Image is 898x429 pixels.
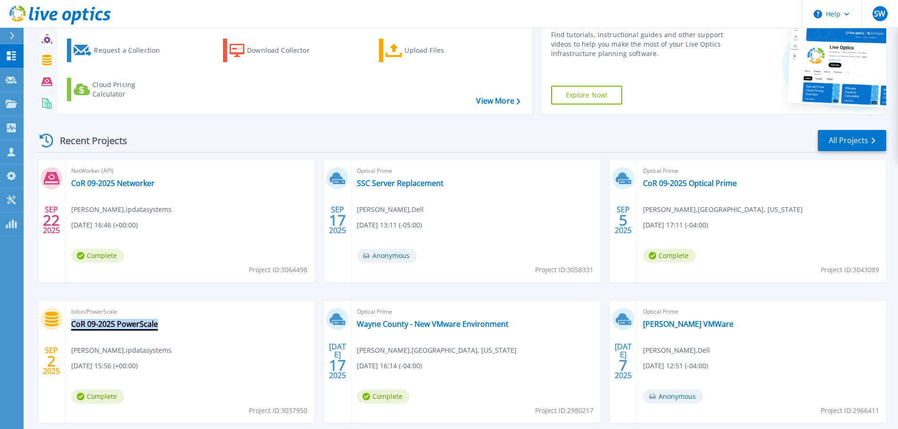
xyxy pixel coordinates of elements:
span: [DATE] 16:46 (+00:00) [71,220,138,230]
span: [PERSON_NAME] , [GEOGRAPHIC_DATA], [US_STATE] [357,345,517,356]
a: Request a Collection [67,39,172,62]
span: Anonymous [357,249,417,263]
span: [PERSON_NAME] , [GEOGRAPHIC_DATA], [US_STATE] [643,204,803,215]
span: 17 [329,361,346,369]
span: [DATE] 15:56 (+00:00) [71,361,138,371]
a: SSC Server Replacement [357,178,444,188]
span: Project ID: 3058331 [535,265,593,275]
a: All Projects [818,130,886,151]
div: Find tutorials, instructional guides and other support videos to help you make the most of your L... [551,30,727,58]
a: Cloud Pricing Calculator [67,78,172,101]
div: Download Collector [247,41,322,60]
a: Wayne County - New VMware Environment [357,319,509,329]
a: Explore Now! [551,86,623,105]
span: Isilon/PowerScale [71,307,309,317]
span: 5 [619,216,627,224]
div: Upload Files [404,41,480,60]
span: [PERSON_NAME] , ipdatasystems [71,345,172,356]
span: [PERSON_NAME] , Dell [357,204,424,215]
span: Project ID: 3037950 [249,405,307,416]
span: Project ID: 2980217 [535,405,593,416]
div: [DATE] 2025 [614,344,632,378]
span: 2 [47,357,56,365]
a: CoR 09-2025 Optical Prime [643,178,737,188]
div: SEP 2025 [329,203,346,237]
span: [PERSON_NAME] , Dell [643,345,710,356]
span: Complete [643,249,696,263]
a: [PERSON_NAME] VMWare [643,319,733,329]
span: Optical Prime [643,307,881,317]
a: View More [476,97,520,105]
span: Anonymous [643,389,703,404]
div: SEP 2025 [614,203,632,237]
a: Download Collector [223,39,328,62]
div: Request a Collection [94,41,169,60]
span: Optical Prime [357,307,594,317]
span: Optical Prime [643,166,881,176]
span: Project ID: 2966411 [821,405,879,416]
span: Project ID: 3043089 [821,265,879,275]
span: 22 [43,216,60,224]
span: [DATE] 17:11 (-04:00) [643,220,708,230]
span: [PERSON_NAME] , ipdatasystems [71,204,172,215]
a: CoR 09-2025 Networker [71,178,155,188]
span: [DATE] 12:51 (-04:00) [643,361,708,371]
div: SEP 2025 [42,344,60,378]
span: Optical Prime [357,166,594,176]
span: SW [874,10,885,17]
span: 17 [329,216,346,224]
span: Project ID: 3064498 [249,265,307,275]
span: [DATE] 13:11 (-05:00) [357,220,422,230]
div: [DATE] 2025 [329,344,346,378]
span: Complete [71,249,124,263]
div: SEP 2025 [42,203,60,237]
span: 7 [619,361,627,369]
span: [DATE] 16:14 (-04:00) [357,361,422,371]
span: Complete [71,389,124,404]
a: CoR 09-2025 PowerScale [71,319,158,329]
a: Upload Files [379,39,484,62]
div: Recent Projects [36,129,140,152]
div: Cloud Pricing Calculator [92,80,168,99]
span: Complete [357,389,410,404]
span: NetWorker (API) [71,166,309,176]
